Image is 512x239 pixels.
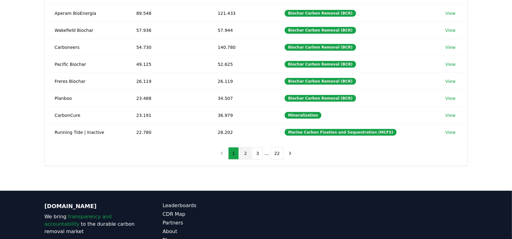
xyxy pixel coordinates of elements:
td: Pacific Biochar [45,56,127,73]
a: View [445,10,456,16]
a: View [445,27,456,33]
a: About [163,228,256,235]
td: Freres Biochar [45,73,127,90]
a: View [445,129,456,135]
a: CDR Map [163,211,256,218]
div: Marine Carbon Fixation and Sequestration (MCFS) [285,129,397,136]
li: ... [264,150,269,157]
button: 22 [270,147,284,160]
td: 89.548 [127,5,208,22]
a: View [445,78,456,84]
td: Running Tide | Inactive [45,124,127,141]
div: Biochar Carbon Removal (BCR) [285,44,356,51]
td: 22.780 [127,124,208,141]
td: 57.944 [208,22,275,39]
td: 140.780 [208,39,275,56]
td: 54.730 [127,39,208,56]
p: [DOMAIN_NAME] [45,202,138,211]
td: 52.625 [208,56,275,73]
div: Biochar Carbon Removal (BCR) [285,61,356,68]
td: 34.507 [208,90,275,107]
td: Aperam BioEnergia [45,5,127,22]
span: transparency and accountability [45,214,112,227]
td: Wakefield Biochar [45,22,127,39]
td: 26.119 [127,73,208,90]
a: View [445,61,456,67]
div: Biochar Carbon Removal (BCR) [285,27,356,34]
a: View [445,95,456,101]
td: CarbonCure [45,107,127,124]
button: 3 [252,147,263,160]
td: 49.125 [127,56,208,73]
td: 28.202 [208,124,275,141]
div: Mineralization [285,112,321,119]
td: 57.936 [127,22,208,39]
td: 121.433 [208,5,275,22]
td: 23.488 [127,90,208,107]
td: Carboneers [45,39,127,56]
td: 36.979 [208,107,275,124]
div: Biochar Carbon Removal (BCR) [285,78,356,85]
div: Biochar Carbon Removal (BCR) [285,10,356,17]
button: 1 [228,147,239,160]
a: View [445,44,456,50]
div: Biochar Carbon Removal (BCR) [285,95,356,102]
a: Leaderboards [163,202,256,209]
td: Planboo [45,90,127,107]
td: 26.119 [208,73,275,90]
button: 2 [240,147,251,160]
td: 23.191 [127,107,208,124]
a: Partners [163,219,256,227]
button: next page [285,147,295,160]
a: View [445,112,456,118]
p: We bring to the durable carbon removal market [45,213,138,235]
